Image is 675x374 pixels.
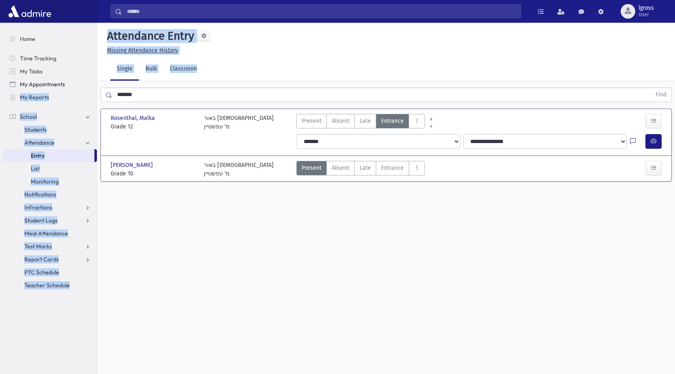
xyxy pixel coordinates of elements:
[3,123,97,136] a: Students
[3,162,97,175] a: List
[639,5,654,11] span: lgross
[6,3,53,19] img: AdmirePro
[3,149,94,162] a: Entry
[24,230,68,237] span: Meal Attendance
[24,282,70,289] span: Teacher Schedule
[163,58,204,81] a: Classroom
[31,165,40,172] span: List
[24,269,59,276] span: PTC Schedule
[3,52,97,65] a: Time Tracking
[302,164,321,172] span: Present
[122,4,521,19] input: Search
[31,178,59,185] span: Monitoring
[360,117,371,125] span: Late
[20,94,49,101] span: My Reports
[31,152,45,159] span: Entry
[381,164,404,172] span: Entrance
[3,65,97,78] a: My Tasks
[20,81,65,88] span: My Appointments
[104,47,178,54] a: Missing Attendance History
[3,240,97,253] a: Test Marks
[3,201,97,214] a: Infractions
[24,217,58,224] span: Student Logs
[110,58,139,81] a: Single
[3,91,97,104] a: My Reports
[3,214,97,227] a: Student Logs
[104,29,194,43] h5: Attendance Entry
[3,136,97,149] a: Attendance
[20,113,37,120] span: School
[204,114,274,131] div: באור [DEMOGRAPHIC_DATA] מ' עפשטיין
[204,161,274,178] div: באור [DEMOGRAPHIC_DATA] מ' עפשטיין
[20,68,43,75] span: My Tasks
[360,164,371,172] span: Late
[651,88,671,102] button: Find
[332,164,349,172] span: Absent
[20,35,35,43] span: Home
[111,122,196,131] span: Grade 12
[3,175,97,188] a: Monitoring
[3,78,97,91] a: My Appointments
[3,227,97,240] a: Meal Attendance
[639,11,654,18] span: User
[139,58,163,81] a: Bulk
[3,253,97,266] a: Report Cards
[111,169,196,178] span: Grade 10
[296,161,425,178] div: AttTypes
[3,32,97,45] a: Home
[3,279,97,292] a: Teacher Schedule
[3,110,97,123] a: School
[332,117,349,125] span: Absent
[24,243,52,250] span: Test Marks
[24,191,56,198] span: Notifications
[3,266,97,279] a: PTC Schedule
[111,114,156,122] span: Rosenthal, Malka
[381,117,404,125] span: Entrance
[24,256,59,263] span: Report Cards
[111,161,154,169] span: [PERSON_NAME]
[24,204,52,211] span: Infractions
[3,188,97,201] a: Notifications
[107,47,178,54] u: Missing Attendance History
[24,139,54,146] span: Attendance
[296,114,425,131] div: AttTypes
[20,55,56,62] span: Time Tracking
[24,126,47,133] span: Students
[302,117,321,125] span: Present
